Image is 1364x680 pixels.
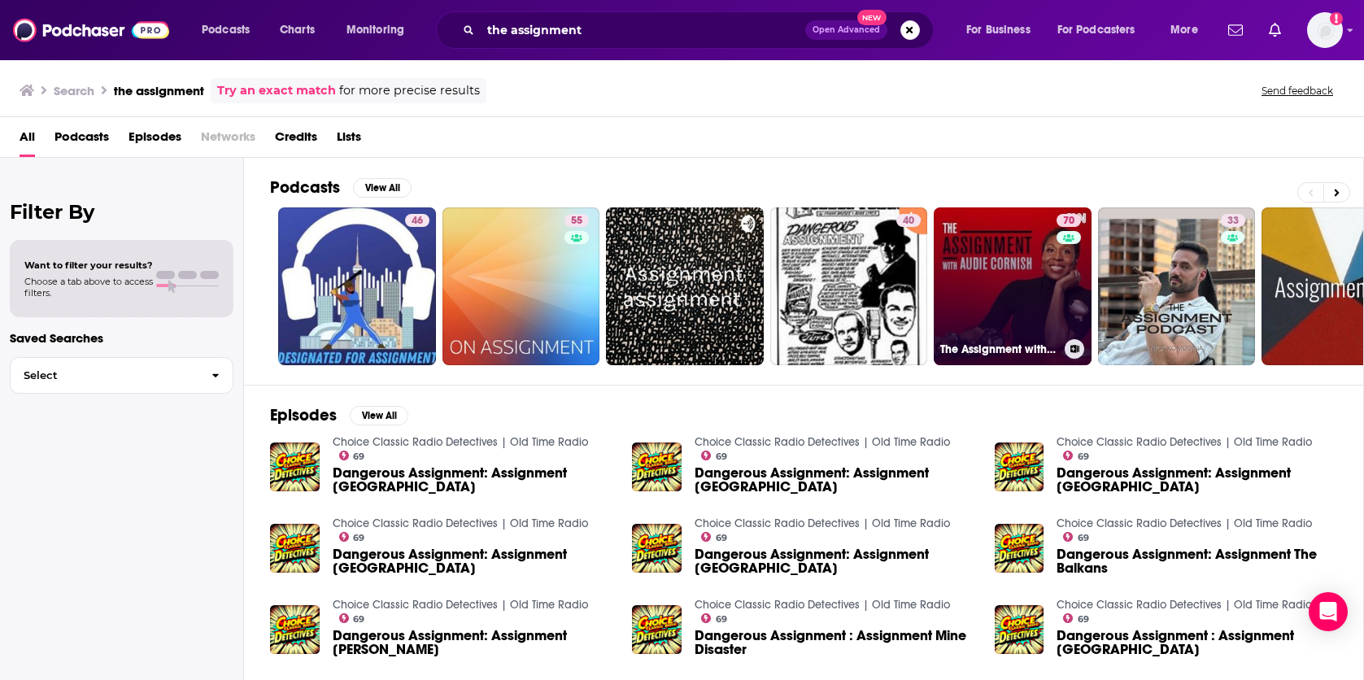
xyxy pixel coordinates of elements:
a: Dangerous Assignment: Assignment Greece [1057,466,1337,494]
a: Choice Classic Radio Detectives | Old Time Radio [333,517,588,530]
a: EpisodesView All [270,405,408,425]
a: Choice Classic Radio Detectives | Old Time Radio [695,517,950,530]
span: Dangerous Assignment: Assignment [GEOGRAPHIC_DATA] [695,547,975,575]
a: Podcasts [54,124,109,157]
a: 40 [896,214,921,227]
span: Want to filter your results? [24,259,153,271]
h2: Episodes [270,405,337,425]
a: 33 [1221,214,1245,227]
a: 69 [701,532,727,542]
a: 33 [1098,207,1256,365]
a: Dangerous Assignment: Assignment Turkey [333,547,613,575]
a: Dangerous Assignment: Assignment Japan [333,466,613,494]
span: Dangerous Assignment : Assignment [GEOGRAPHIC_DATA] [1057,629,1337,656]
p: Saved Searches [10,330,233,346]
span: 69 [353,453,364,460]
a: 70 [1057,214,1081,227]
span: 69 [1078,616,1089,623]
a: Episodes [129,124,181,157]
a: 69 [701,451,727,460]
span: 69 [716,534,727,542]
a: 69 [1063,613,1089,623]
div: Search podcasts, credits, & more... [451,11,949,49]
span: More [1170,19,1198,41]
a: Dangerous Assignment: Assignment Mexico [695,466,975,494]
span: 33 [1227,213,1239,229]
img: Dangerous Assignment: Assignment Turkey [632,524,682,573]
button: open menu [1159,17,1218,43]
a: Show notifications dropdown [1222,16,1249,44]
button: open menu [955,17,1051,43]
a: Dangerous Assignment: Assignment Turkey [695,547,975,575]
span: New [857,10,887,25]
span: 46 [412,213,423,229]
span: 40 [903,213,914,229]
a: Dangerous Assignment : Assignment Mine Disaster [695,629,975,656]
span: For Podcasters [1057,19,1135,41]
span: Choose a tab above to access filters. [24,276,153,299]
img: Dangerous Assignment: Assignment The Balkans [995,524,1044,573]
span: For Business [966,19,1031,41]
a: PodcastsView All [270,177,412,198]
span: Dangerous Assignment: Assignment [GEOGRAPHIC_DATA] [695,466,975,494]
h2: Podcasts [270,177,340,198]
span: Dangerous Assignment: Assignment [GEOGRAPHIC_DATA] [333,547,613,575]
img: Dangerous Assignment: Assignment Turkey [270,524,320,573]
a: Choice Classic Radio Detectives | Old Time Radio [695,435,950,449]
button: View All [353,178,412,198]
a: Choice Classic Radio Detectives | Old Time Radio [333,598,588,612]
a: Choice Classic Radio Detectives | Old Time Radio [1057,435,1312,449]
a: Choice Classic Radio Detectives | Old Time Radio [333,435,588,449]
a: Lists [337,124,361,157]
span: Select [11,370,198,381]
span: Dangerous Assignment: Assignment The Balkans [1057,547,1337,575]
a: Try an exact match [217,81,336,100]
span: 69 [353,534,364,542]
a: All [20,124,35,157]
span: 69 [1078,534,1089,542]
span: 55 [571,213,582,229]
a: 69 [701,613,727,623]
button: View All [350,406,408,425]
h3: Search [54,83,94,98]
span: Dangerous Assignment: Assignment [GEOGRAPHIC_DATA] [1057,466,1337,494]
span: 69 [716,616,727,623]
a: Choice Classic Radio Detectives | Old Time Radio [1057,517,1312,530]
span: 69 [1078,453,1089,460]
h3: The Assignment with [PERSON_NAME] [940,342,1058,356]
a: 69 [1063,451,1089,460]
img: User Profile [1307,12,1343,48]
a: 55 [442,207,600,365]
a: Dangerous Assignment: Assignment Mexico [632,442,682,492]
button: Send feedback [1257,84,1338,98]
a: 69 [339,613,365,623]
span: Open Advanced [813,26,880,34]
span: Credits [275,124,317,157]
a: Dangerous Assignment: Assignment Greece [995,442,1044,492]
a: Charts [269,17,325,43]
span: 69 [716,453,727,460]
button: open menu [335,17,425,43]
a: 69 [1063,532,1089,542]
a: 69 [339,451,365,460]
a: Show notifications dropdown [1262,16,1288,44]
span: Monitoring [346,19,404,41]
img: Dangerous Assignment: Assignment Japan [270,442,320,492]
img: Podchaser - Follow, Share and Rate Podcasts [13,15,169,46]
span: Dangerous Assignment: Assignment [PERSON_NAME] [333,629,613,656]
h3: the assignment [114,83,204,98]
img: Dangerous Assignment : Assignment Mine Disaster [632,605,682,655]
h2: Filter By [10,200,233,224]
a: 46 [405,214,429,227]
a: Dangerous Assignment : Assignment Eastern Europe [1057,629,1337,656]
img: Dangerous Assignment : Assignment Eastern Europe [995,605,1044,655]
